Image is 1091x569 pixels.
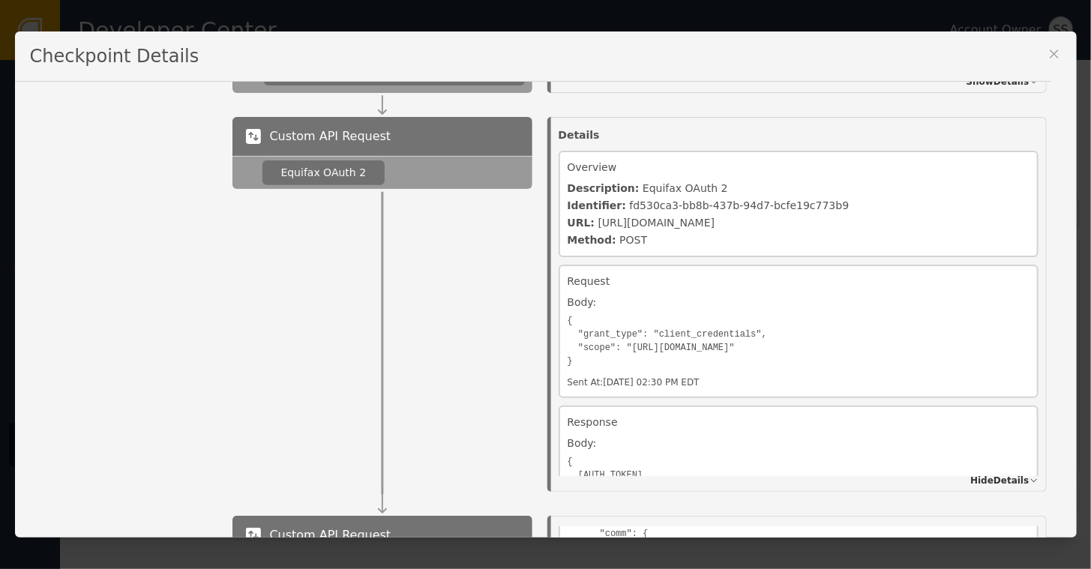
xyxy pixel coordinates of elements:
span: Custom API Request [270,127,391,145]
span: Show Details [967,75,1030,88]
pre: { "grant_type": "client_credentials", "scope": "[URL][DOMAIN_NAME]" } [568,310,1030,368]
div: Body: [568,295,1030,310]
b: Description: [568,182,640,194]
div: fd530ca3-bb8b-437b-94d7-bcfe19c773b9 [568,196,1030,214]
div: Request [568,274,1030,293]
div: [URL][DOMAIN_NAME] [568,214,1030,231]
div: POST [568,231,1030,248]
pre: { [AUTH_TOKEN] "token_type": "Bearer", "expires_in": 1796, "issued_at": "1760034607559", "scope":... [568,451,1030,550]
div: Details [559,127,1039,143]
div: Body: [568,436,1030,451]
span: Custom API Request [270,526,391,544]
div: Overview [568,160,1030,179]
div: Equifax OAuth 2 [568,179,1030,196]
span: Hide Details [970,474,1029,487]
div: Checkpoint Details [15,31,1051,82]
div: Response [568,415,1030,434]
div: Sent At: [DATE] 02:30 PM EDT [568,376,700,389]
b: Method: [568,234,616,246]
b: URL: [568,217,595,229]
b: Identifier: [568,199,627,211]
div: Equifax OAuth 2 [281,165,367,181]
